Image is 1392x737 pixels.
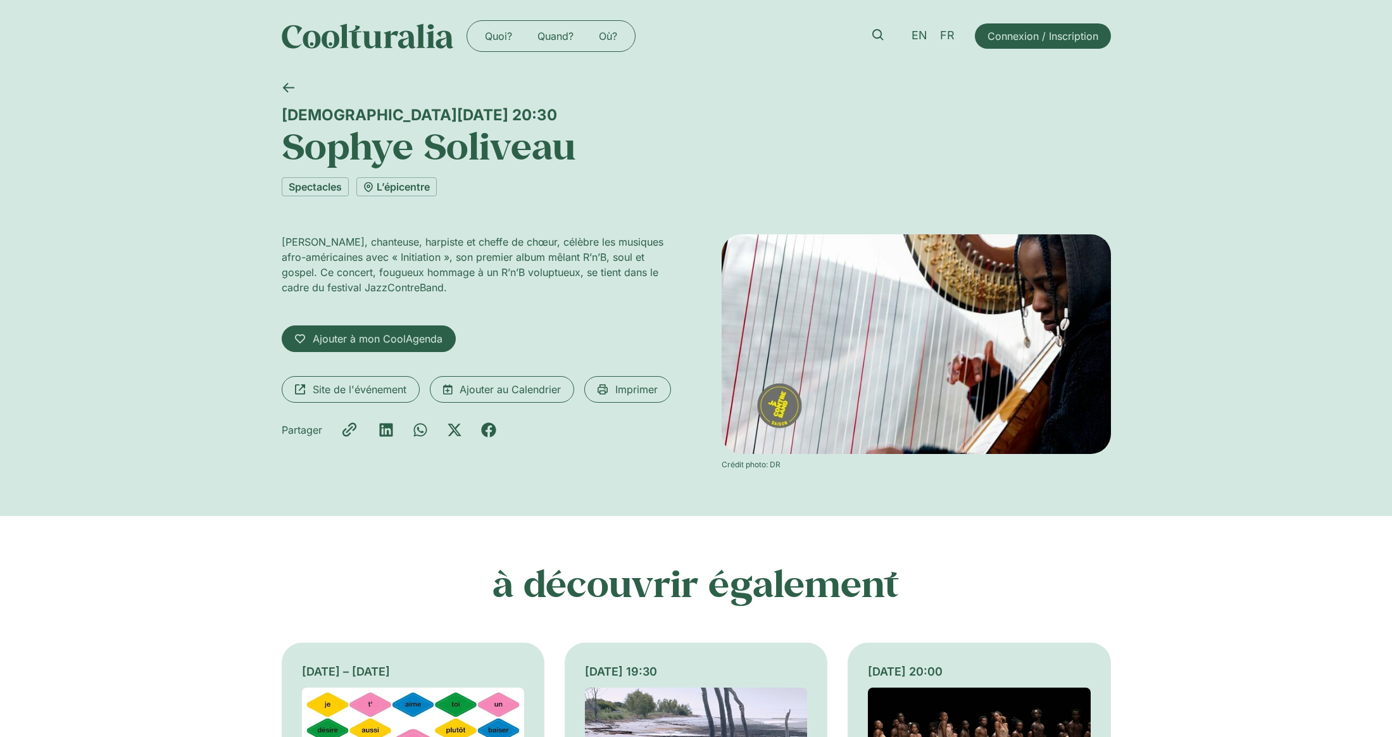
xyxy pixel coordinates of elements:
[525,26,586,46] a: Quand?
[934,27,961,45] a: FR
[460,382,561,397] span: Ajouter au Calendrier
[586,26,630,46] a: Où?
[615,382,658,397] span: Imprimer
[282,124,1111,167] h1: Sophye Soliveau
[584,376,671,403] a: Imprimer
[356,177,437,196] a: L’épicentre
[988,28,1098,44] span: Connexion / Inscription
[975,23,1111,49] a: Connexion / Inscription
[282,234,671,295] p: [PERSON_NAME], chanteuse, harpiste et cheffe de chœur, célèbre les musiques afro-américaines avec...
[722,234,1111,453] img: Coolturalia - SOPHYE SOLIVEAU
[585,663,807,680] div: [DATE] 19:30
[430,376,574,403] a: Ajouter au Calendrier
[379,422,394,438] div: Partager sur linkedin
[905,27,934,45] a: EN
[313,331,442,346] span: Ajouter à mon CoolAgenda
[722,459,1111,470] div: Crédit photo: DR
[413,422,428,438] div: Partager sur whatsapp
[302,663,524,680] div: [DATE] – [DATE]
[472,26,525,46] a: Quoi?
[282,422,322,438] div: Partager
[282,106,1111,124] div: [DEMOGRAPHIC_DATA][DATE] 20:30
[472,26,630,46] nav: Menu
[940,29,955,42] span: FR
[481,422,496,438] div: Partager sur facebook
[282,177,349,196] a: Spectacles
[282,376,420,403] a: Site de l'événement
[912,29,927,42] span: EN
[313,382,406,397] span: Site de l'événement
[282,325,456,352] a: Ajouter à mon CoolAgenda
[282,562,1111,605] h2: à découvrir également
[868,663,1090,680] div: [DATE] 20:00
[447,422,462,438] div: Partager sur x-twitter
